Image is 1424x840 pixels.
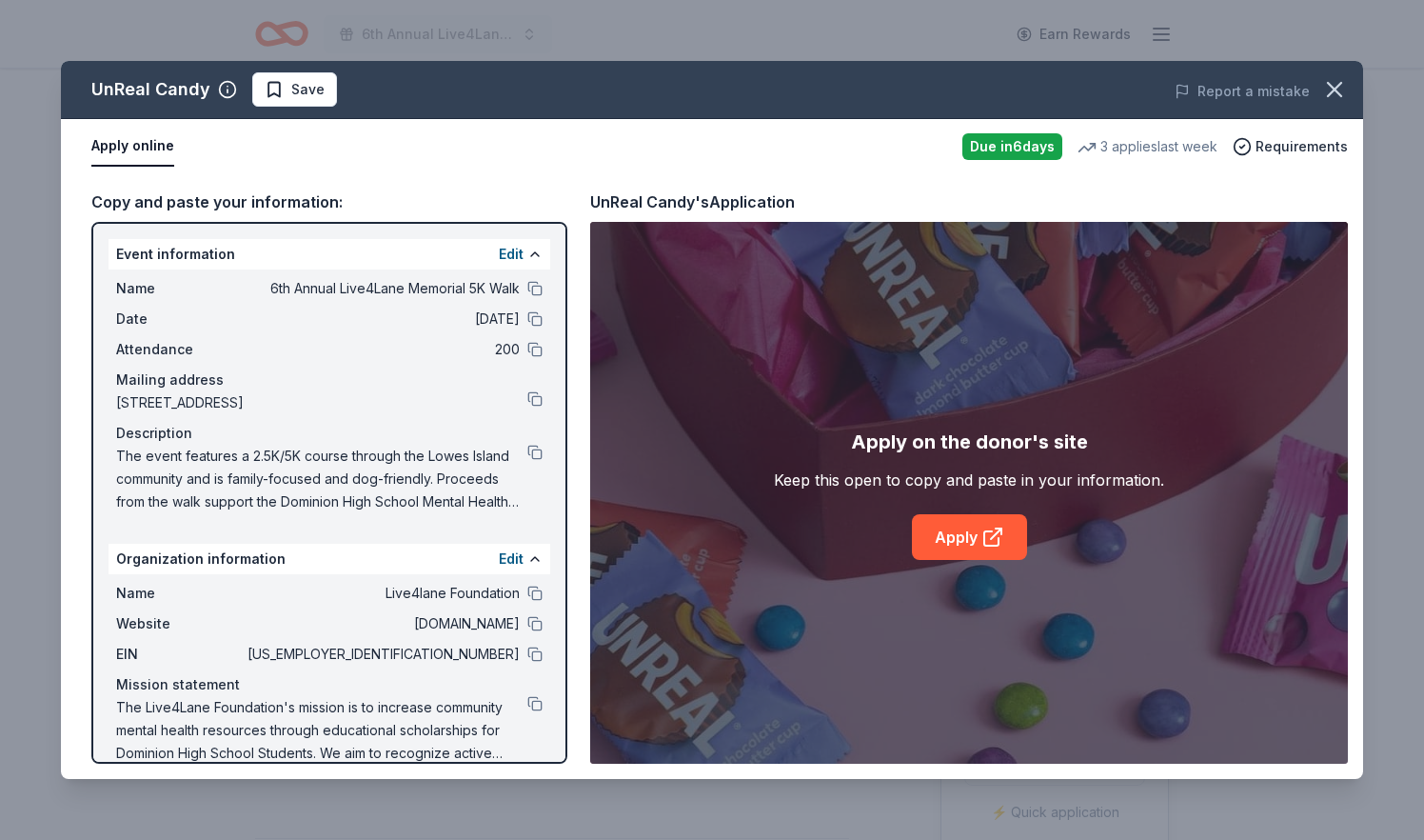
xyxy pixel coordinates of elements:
span: 200 [244,338,520,361]
span: 6th Annual Live4Lane Memorial 5K Walk [244,277,520,300]
span: EIN [116,643,244,666]
button: Edit [499,243,524,266]
div: Mailing address [116,369,543,391]
span: Name [116,582,244,605]
div: 3 applies last week [1078,135,1217,158]
div: UnReal Candy [91,74,210,105]
div: Event information [109,239,550,270]
span: [DOMAIN_NAME] [244,612,520,635]
div: Organization information [109,544,550,574]
span: Date [116,308,244,330]
span: Save [291,78,325,101]
button: Edit [499,548,524,570]
button: Requirements [1233,135,1348,158]
div: Copy and paste your information: [91,190,567,214]
div: UnReal Candy's Application [590,190,795,214]
button: Report a mistake [1175,80,1310,103]
span: [DATE] [244,308,520,330]
span: Live4lane Foundation [244,582,520,605]
div: Mission statement [116,673,543,696]
button: Save [252,72,337,107]
a: Apply [912,514,1027,560]
span: The Live4Lane Foundation's mission is to increase community mental health resources through educa... [116,696,527,765]
button: Apply online [91,127,174,167]
span: [US_EMPLOYER_IDENTIFICATION_NUMBER] [244,643,520,666]
span: The event features a 2.5K/5K course through the Lowes Island community and is family-focused and ... [116,445,527,513]
div: Apply on the donor's site [851,427,1088,457]
span: Website [116,612,244,635]
span: Attendance [116,338,244,361]
div: Keep this open to copy and paste in your information. [774,469,1164,491]
div: Description [116,422,543,445]
span: [STREET_ADDRESS] [116,391,527,414]
span: Requirements [1256,135,1348,158]
span: Name [116,277,244,300]
div: Due in 6 days [962,133,1062,160]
